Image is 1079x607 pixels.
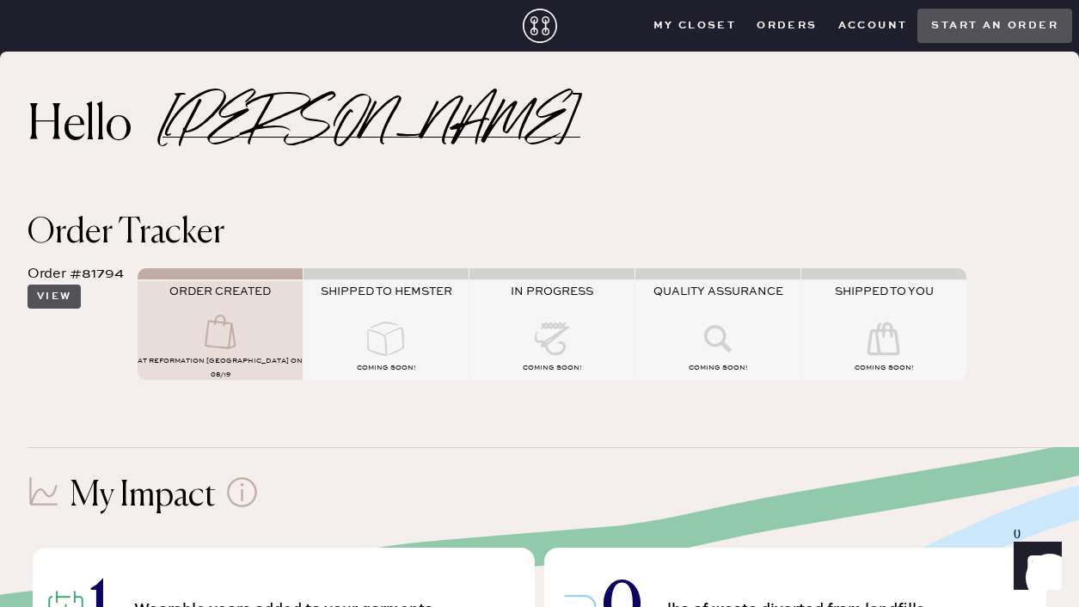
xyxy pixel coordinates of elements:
[162,115,580,138] h2: [PERSON_NAME]
[828,13,918,39] button: Account
[321,285,452,298] span: SHIPPED TO HEMSTER
[689,364,747,372] span: COMING SOON!
[653,285,783,298] span: QUALITY ASSURANCE
[997,530,1071,604] iframe: Front Chat
[357,364,415,372] span: COMING SOON!
[746,13,827,39] button: Orders
[70,475,216,517] h1: My Impact
[523,364,581,372] span: COMING SOON!
[28,216,224,250] span: Order Tracker
[835,285,934,298] span: SHIPPED TO YOU
[28,106,162,147] h2: Hello
[855,364,913,372] span: COMING SOON!
[138,357,303,379] span: AT Reformation [GEOGRAPHIC_DATA] on 08/19
[28,264,124,285] div: Order #81794
[169,285,271,298] span: ORDER CREATED
[511,285,593,298] span: IN PROGRESS
[917,9,1072,43] button: Start an order
[28,285,81,309] button: View
[643,13,747,39] button: My Closet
